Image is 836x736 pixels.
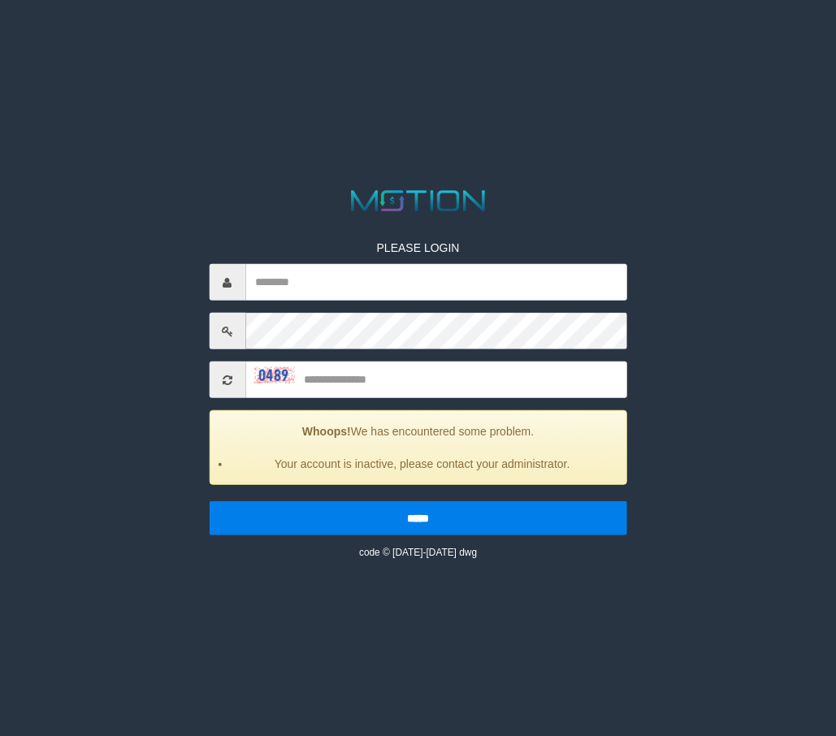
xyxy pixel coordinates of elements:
small: code © [DATE]-[DATE] dwg [359,547,477,558]
img: captcha [253,367,294,383]
p: PLEASE LOGIN [209,240,627,256]
div: We has encountered some problem. [209,410,627,485]
img: MOTION_logo.png [344,187,491,215]
li: Your account is inactive, please contact your administrator. [230,456,614,472]
strong: Whoops! [302,425,351,438]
